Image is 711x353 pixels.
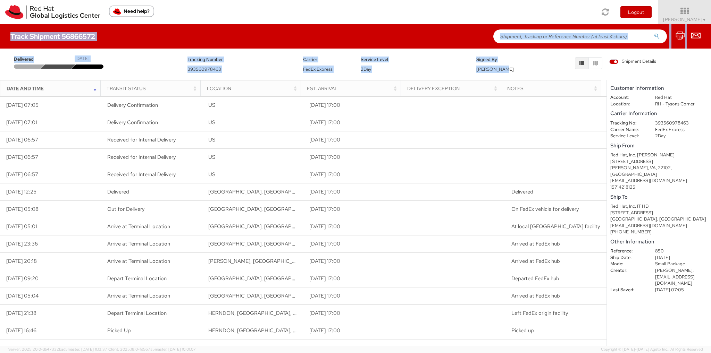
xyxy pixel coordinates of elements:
[476,57,524,62] h5: Signed By
[511,275,559,282] span: Departed FedEx hub
[511,188,533,195] span: Delivered
[107,344,147,351] span: Awaiting Pick-Up
[303,148,404,166] td: [DATE] 17:00
[208,327,346,334] span: HERNDON, VA, US
[511,206,579,213] span: On FedEx vehicle for delivery
[511,310,568,317] span: Left FedEx origin facility
[107,119,158,126] span: Delivery Confirmation
[605,94,650,101] dt: Account:
[476,66,514,72] span: [PERSON_NAME]
[303,200,404,218] td: [DATE] 17:00
[107,258,170,265] span: Arrive at Terminal Location
[108,347,196,352] span: Client: 2025.18.0-fd567a5
[610,178,708,184] div: [EMAIL_ADDRESS][DOMAIN_NAME]
[655,267,694,273] span: [PERSON_NAME],
[605,255,650,261] dt: Ship Date:
[605,120,650,127] dt: Tracking No:
[507,85,599,92] div: Notes
[303,287,404,304] td: [DATE] 17:00
[107,171,176,178] span: Received for Internal Delivery
[303,270,404,287] td: [DATE] 17:00
[511,258,560,265] span: Arrived at FedEx hub
[14,56,44,63] span: Delivered
[303,252,404,270] td: [DATE] 17:00
[8,347,107,352] span: Server: 2025.20.0-db47332bad5
[605,261,650,267] dt: Mode:
[610,111,708,117] h5: Carrier Information
[702,17,706,23] span: ▼
[107,310,167,317] span: Depart Terminal Location
[208,188,373,195] span: Raleigh, NC, US
[610,158,708,165] div: [STREET_ADDRESS]
[511,327,534,334] span: Picked up
[208,292,373,299] span: HAGERSTOWN, MD, US
[109,6,154,17] button: Need help?
[208,344,362,351] span: MCLEAN, VA, US
[208,258,362,265] span: WHITSETT, NC, US
[610,210,708,216] div: [STREET_ADDRESS]
[610,143,708,149] h5: Ship From
[7,85,98,92] div: Date and Time
[107,85,198,92] div: Transit Status
[511,344,596,351] span: Shipment information sent to FedEx
[208,119,215,126] span: US
[107,223,170,230] span: Arrive at Terminal Location
[303,66,333,72] span: FedEx Express
[107,136,176,143] span: Received for Internal Delivery
[511,292,560,299] span: Arrived at FedEx hub
[68,347,107,352] span: master, [DATE] 11:13:37
[10,33,95,40] h4: Track Shipment 56866572
[75,55,90,62] div: [DATE]
[620,6,652,18] button: Logout
[303,304,404,322] td: [DATE] 17:00
[361,66,371,72] span: 2Day
[303,322,404,339] td: [DATE] 17:00
[303,131,404,148] td: [DATE] 17:00
[303,166,404,183] td: [DATE] 17:00
[610,85,708,91] h5: Customer Information
[303,96,404,114] td: [DATE] 17:00
[610,216,708,223] div: [GEOGRAPHIC_DATA], [GEOGRAPHIC_DATA]
[511,240,560,247] span: Arrived at FedEx hub
[107,275,167,282] span: Depart Terminal Location
[208,171,215,178] span: US
[303,235,404,252] td: [DATE] 17:00
[605,133,650,139] dt: Service Level:
[207,85,299,92] div: Location
[107,292,170,299] span: Arrive at Terminal Location
[605,287,650,293] dt: Last Saved:
[107,188,129,195] span: Delivered
[208,240,373,247] span: KERNERSVILLE, NC, US
[511,223,600,230] span: At local FedEx facility
[610,194,708,200] h5: Ship To
[605,101,650,107] dt: Location:
[610,223,708,229] div: [EMAIL_ADDRESS][DOMAIN_NAME]
[107,102,158,109] span: Delivery Confirmation
[610,152,708,158] div: Red Hat, Inc. [PERSON_NAME]
[610,239,708,245] h5: Other Information
[5,5,100,19] img: rh-logistics-00dfa346123c4ec078e1.svg
[493,29,667,43] input: Shipment, Tracking or Reference Number (at least 4 chars)
[208,136,215,143] span: US
[609,58,656,65] span: Shipment Details
[187,57,293,62] h5: Tracking Number
[605,127,650,133] dt: Carrier Name:
[208,102,215,109] span: US
[610,203,708,210] div: Red Hat, Inc. IT HD
[303,57,351,62] h5: Carrier
[407,85,499,92] div: Delivery Exception
[187,66,221,72] span: 393560978463
[303,218,404,235] td: [DATE] 17:00
[307,85,399,92] div: Est. Arrival
[107,154,176,161] span: Received for Internal Delivery
[208,154,215,161] span: US
[601,347,703,352] span: Copyright © [DATE]-[DATE] Agistix Inc., All Rights Reserved
[605,248,650,255] dt: Reference:
[107,206,144,213] span: Out for Delivery
[155,347,196,352] span: master, [DATE] 10:01:07
[303,114,404,131] td: [DATE] 17:00
[208,206,373,213] span: RALEIGH, NC, US
[107,327,131,334] span: Picked Up
[208,310,346,317] span: HERNDON, VA, US
[663,16,706,23] span: [PERSON_NAME]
